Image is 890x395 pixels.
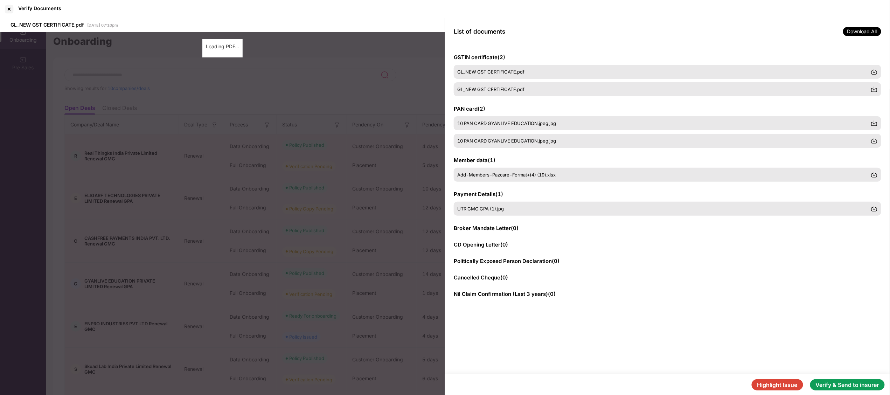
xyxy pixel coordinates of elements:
span: List of documents [454,28,505,35]
span: [DATE] 07:10pm [87,23,118,28]
span: Download All [843,27,881,36]
div: Loading PDF… [206,43,239,50]
span: Nil Claim Confirmation (Last 3 years) ( 0 ) [454,291,556,297]
span: Broker Mandate Letter ( 0 ) [454,225,519,231]
span: Add-Members-Pazcare-Format+(4) (19).xlsx [457,172,556,178]
span: GL_NEW GST CERTIFICATE.pdf [457,69,524,75]
span: UTR GMC GPA (1).jpg [457,206,504,212]
img: svg+xml;base64,PHN2ZyBpZD0iRG93bmxvYWQtMzJ4MzIiIHhtbG5zPSJodHRwOi8vd3d3LnczLm9yZy8yMDAwL3N2ZyIgd2... [871,86,878,93]
span: GL_NEW GST CERTIFICATE.pdf [11,22,84,28]
img: svg+xml;base64,PHN2ZyBpZD0iRG93bmxvYWQtMzJ4MzIiIHhtbG5zPSJodHRwOi8vd3d3LnczLm9yZy8yMDAwL3N2ZyIgd2... [871,120,878,127]
span: Member data ( 1 ) [454,157,495,164]
span: 10 PAN CARD GYANLIVE EDUCATION.jpeg.jpg [457,120,556,126]
span: PAN card ( 2 ) [454,105,485,112]
img: svg+xml;base64,PHN2ZyBpZD0iRG93bmxvYWQtMzJ4MzIiIHhtbG5zPSJodHRwOi8vd3d3LnczLm9yZy8yMDAwL3N2ZyIgd2... [871,171,878,178]
div: Verify Documents [18,5,61,11]
span: Cancelled Cheque ( 0 ) [454,274,508,281]
span: GSTIN certificate ( 2 ) [454,54,505,61]
button: Highlight Issue [752,379,803,390]
img: svg+xml;base64,PHN2ZyBpZD0iRG93bmxvYWQtMzJ4MzIiIHhtbG5zPSJodHRwOi8vd3d3LnczLm9yZy8yMDAwL3N2ZyIgd2... [871,205,878,212]
span: Politically Exposed Person Declaration ( 0 ) [454,258,559,264]
img: svg+xml;base64,PHN2ZyBpZD0iRG93bmxvYWQtMzJ4MzIiIHhtbG5zPSJodHRwOi8vd3d3LnczLm9yZy8yMDAwL3N2ZyIgd2... [871,137,878,144]
span: GL_NEW GST CERTIFICATE.pdf [457,86,524,92]
span: CD Opening Letter ( 0 ) [454,241,508,248]
button: Verify & Send to insurer [810,379,885,390]
img: svg+xml;base64,PHN2ZyBpZD0iRG93bmxvYWQtMzJ4MzIiIHhtbG5zPSJodHRwOi8vd3d3LnczLm9yZy8yMDAwL3N2ZyIgd2... [871,68,878,75]
span: 10 PAN CARD GYANLIVE EDUCATION.jpeg.jpg [457,138,556,144]
span: Payment Details ( 1 ) [454,191,503,197]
